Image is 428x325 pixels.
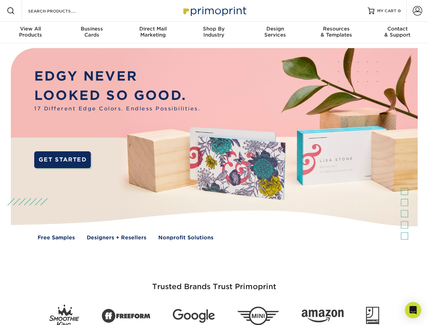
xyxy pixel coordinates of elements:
img: Amazon [302,310,344,323]
img: Primoprint [180,3,248,18]
a: Designers + Resellers [87,234,146,242]
span: 17 Different Edge Colors. Endless Possibilities. [34,105,200,113]
span: Business [61,26,122,32]
a: Direct MailMarketing [122,22,183,43]
div: Cards [61,26,122,38]
h3: Trusted Brands Trust Primoprint [16,266,412,299]
a: Resources& Templates [306,22,367,43]
span: Contact [367,26,428,32]
span: Direct Mail [122,26,183,32]
a: GET STARTED [34,151,91,168]
span: Resources [306,26,367,32]
div: & Support [367,26,428,38]
a: Shop ByIndustry [183,22,244,43]
a: Nonprofit Solutions [158,234,213,242]
div: Marketing [122,26,183,38]
p: EDGY NEVER [34,67,200,86]
a: DesignServices [245,22,306,43]
img: Goodwill [366,307,379,325]
div: & Templates [306,26,367,38]
a: Free Samples [38,234,75,242]
a: BusinessCards [61,22,122,43]
div: Industry [183,26,244,38]
p: LOOKED SO GOOD. [34,86,200,105]
span: Shop By [183,26,244,32]
span: Design [245,26,306,32]
span: MY CART [377,8,396,14]
div: Services [245,26,306,38]
span: 0 [398,8,401,13]
img: Google [173,309,215,323]
iframe: Google Customer Reviews [2,304,58,323]
input: SEARCH PRODUCTS..... [27,7,94,15]
div: Open Intercom Messenger [405,302,421,318]
a: Contact& Support [367,22,428,43]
